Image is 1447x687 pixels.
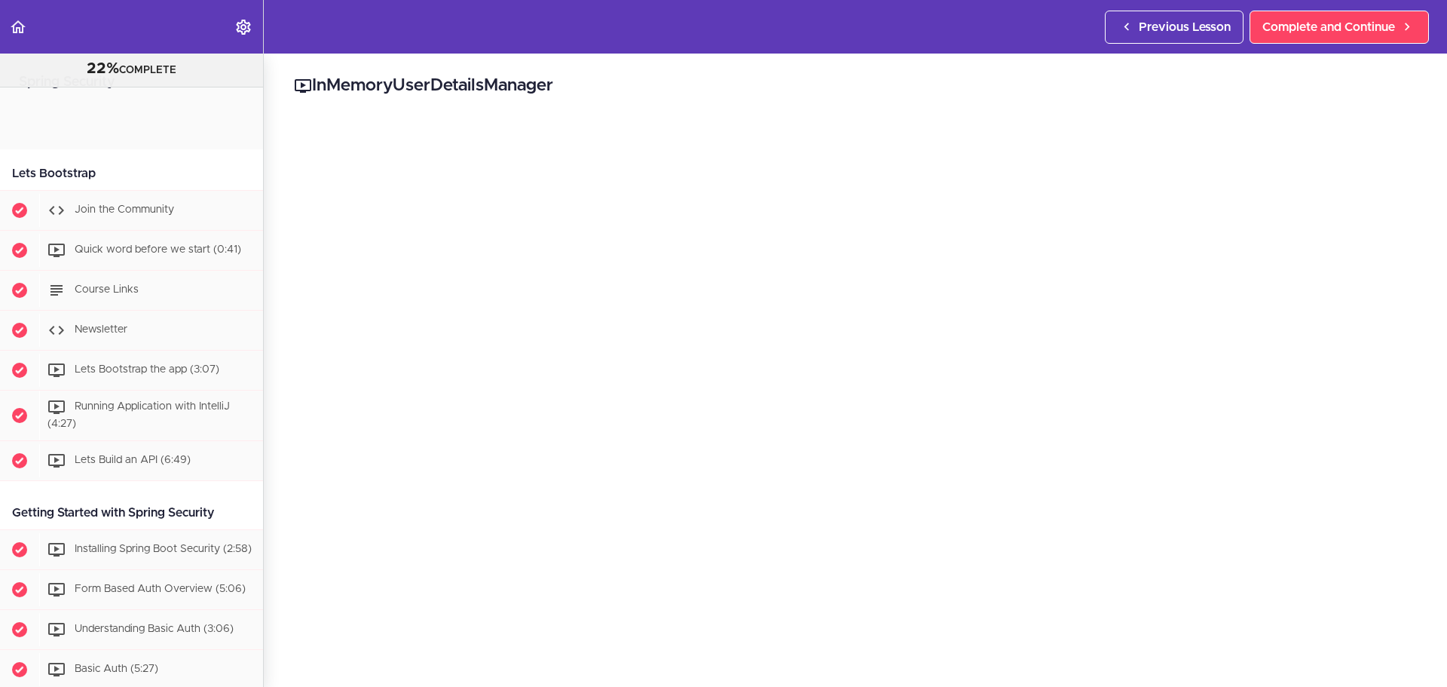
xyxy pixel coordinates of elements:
span: Previous Lesson [1139,18,1231,36]
span: Form Based Auth Overview (5:06) [75,584,246,594]
span: Understanding Basic Auth (3:06) [75,624,234,634]
svg: Back to course curriculum [9,18,27,36]
span: Newsletter [75,324,127,335]
span: Quick word before we start (0:41) [75,244,241,255]
span: 22% [87,61,119,76]
span: Join the Community [75,204,174,215]
span: Installing Spring Boot Security (2:58) [75,544,252,554]
span: Lets Build an API (6:49) [75,455,191,465]
span: Course Links [75,284,139,295]
a: Previous Lesson [1105,11,1244,44]
svg: Settings Menu [234,18,252,36]
h2: InMemoryUserDetailsManager [294,73,1417,99]
span: Running Application with IntelliJ (4:27) [47,401,230,429]
span: Complete and Continue [1262,18,1395,36]
a: Complete and Continue [1250,11,1429,44]
span: Lets Bootstrap the app (3:07) [75,364,219,375]
span: Basic Auth (5:27) [75,664,158,674]
div: COMPLETE [19,60,244,79]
